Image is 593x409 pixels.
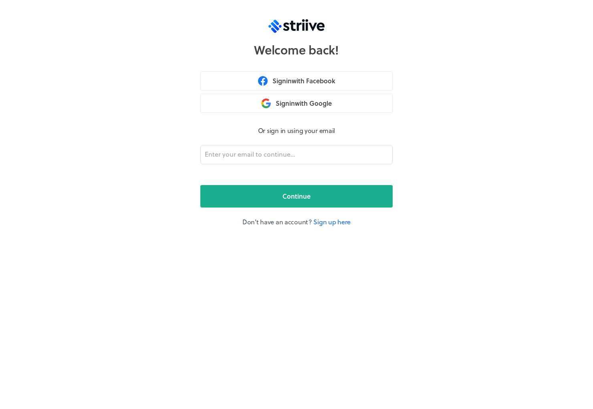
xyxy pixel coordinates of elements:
h1: Welcome back! [254,42,339,57]
input: Enter your email to continue... [200,145,393,164]
button: Signinwith Google [200,94,393,113]
button: Continue [200,185,393,208]
button: Signinwith Facebook [200,71,393,91]
p: Don't have an account? [200,217,393,227]
p: Or sign in using your email [200,126,393,135]
img: logo-trans.svg [268,19,325,33]
span: Continue [282,191,311,201]
a: Sign up here [313,217,351,226]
